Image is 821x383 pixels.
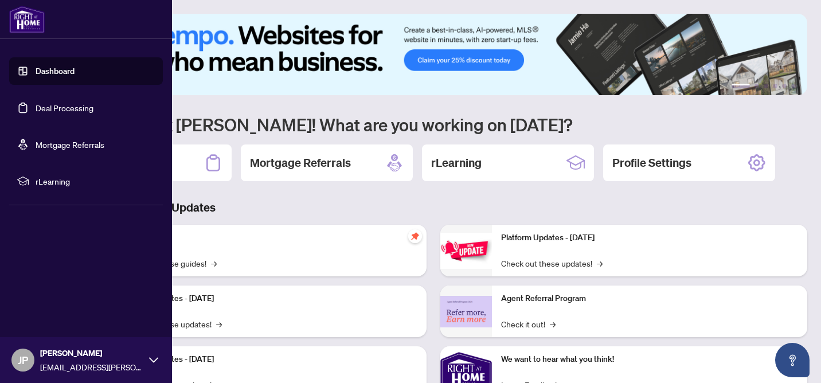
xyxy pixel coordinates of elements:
[501,257,603,269] a: Check out these updates!→
[36,175,155,187] span: rLearning
[773,84,777,88] button: 4
[36,103,93,113] a: Deal Processing
[440,296,492,327] img: Agent Referral Program
[60,200,807,216] h3: Brokerage & Industry Updates
[120,292,417,305] p: Platform Updates - [DATE]
[550,318,556,330] span: →
[60,14,807,95] img: Slide 0
[597,257,603,269] span: →
[40,347,143,359] span: [PERSON_NAME]
[60,114,807,135] h1: Welcome back [PERSON_NAME]! What are you working on [DATE]?
[9,6,45,33] img: logo
[18,352,28,368] span: JP
[36,66,75,76] a: Dashboard
[775,343,810,377] button: Open asap
[764,84,768,88] button: 3
[36,139,104,150] a: Mortgage Referrals
[501,232,798,244] p: Platform Updates - [DATE]
[250,155,351,171] h2: Mortgage Referrals
[120,232,417,244] p: Self-Help
[754,84,759,88] button: 2
[782,84,787,88] button: 5
[791,84,796,88] button: 6
[501,292,798,305] p: Agent Referral Program
[120,353,417,366] p: Platform Updates - [DATE]
[501,353,798,366] p: We want to hear what you think!
[732,84,750,88] button: 1
[612,155,691,171] h2: Profile Settings
[440,233,492,269] img: Platform Updates - June 23, 2025
[40,361,143,373] span: [EMAIL_ADDRESS][PERSON_NAME][DOMAIN_NAME]
[431,155,482,171] h2: rLearning
[211,257,217,269] span: →
[216,318,222,330] span: →
[408,229,422,243] span: pushpin
[501,318,556,330] a: Check it out!→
